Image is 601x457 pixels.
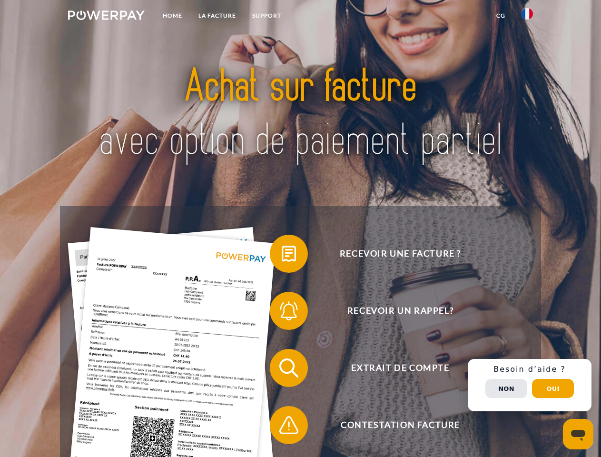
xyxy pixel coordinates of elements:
iframe: Bouton de lancement de la fenêtre de messagerie [563,419,593,449]
button: Recevoir un rappel? [270,292,517,330]
button: Contestation Facture [270,406,517,444]
a: CG [488,7,513,24]
img: qb_bill.svg [277,242,301,266]
div: Schnellhilfe [468,359,591,411]
button: Oui [532,379,574,398]
button: Non [485,379,527,398]
a: LA FACTURE [190,7,244,24]
span: Extrait de compte [284,349,517,387]
button: Recevoir une facture ? [270,235,517,273]
a: Support [244,7,289,24]
img: fr [522,8,533,20]
img: qb_bell.svg [277,299,301,323]
img: logo-powerpay-white.svg [68,10,145,20]
span: Recevoir un rappel? [284,292,517,330]
span: Contestation Facture [284,406,517,444]
img: qb_search.svg [277,356,301,380]
span: Recevoir une facture ? [284,235,517,273]
img: qb_warning.svg [277,413,301,437]
img: title-powerpay_fr.svg [91,46,510,182]
h3: Besoin d’aide ? [473,365,586,374]
a: Home [155,7,190,24]
button: Extrait de compte [270,349,517,387]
